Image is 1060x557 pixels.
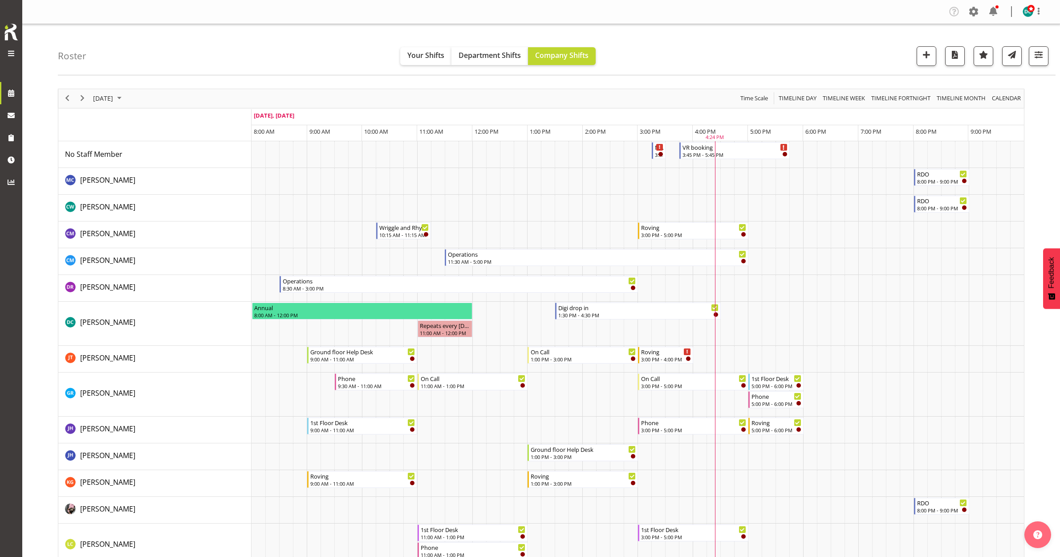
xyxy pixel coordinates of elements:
[58,248,252,275] td: Cindy Mulrooney resource
[421,374,526,383] div: On Call
[751,374,801,383] div: 1st Floor Desk
[421,543,526,552] div: Phone
[254,303,471,312] div: Annual
[379,231,429,238] div: 10:15 AM - 11:15 AM
[310,347,415,356] div: Ground floor Help Desk
[418,320,473,337] div: Donald Cunningham"s event - Repeats every monday - Donald Cunningham Begin From Monday, September...
[80,201,135,212] a: [PERSON_NAME]
[420,321,471,330] div: Repeats every [DATE] - [PERSON_NAME]
[751,392,801,401] div: Phone
[61,93,73,104] button: Previous
[283,285,636,292] div: 8:30 AM - 3:00 PM
[917,178,967,185] div: 8:00 PM - 9:00 PM
[80,229,135,238] span: [PERSON_NAME]
[254,111,294,119] span: [DATE], [DATE]
[75,89,90,108] div: next period
[65,149,122,160] a: No Staff Member
[80,317,135,328] a: [PERSON_NAME]
[777,93,818,104] button: Timeline Day
[917,498,967,507] div: RDO
[751,418,801,427] div: Roving
[917,196,967,205] div: RDO
[90,89,127,108] div: September 22, 2025
[638,347,693,364] div: Glen Tomlinson"s event - Roving Begin From Monday, September 22, 2025 at 3:00:00 PM GMT+12:00 End...
[695,127,716,135] span: 4:00 PM
[991,93,1022,104] span: calendar
[307,418,418,434] div: Jill Harpur"s event - 1st Floor Desk Begin From Monday, September 22, 2025 at 9:00:00 AM GMT+12:0...
[335,373,418,390] div: Grace Roscoe-Squires"s event - Phone Begin From Monday, September 22, 2025 at 9:30:00 AM GMT+12:0...
[638,222,748,239] div: Chamique Mamolo"s event - Roving Begin From Monday, September 22, 2025 at 3:00:00 PM GMT+12:00 En...
[80,477,135,487] a: [PERSON_NAME]
[80,504,135,514] span: [PERSON_NAME]
[528,347,638,364] div: Glen Tomlinson"s event - On Call Begin From Monday, September 22, 2025 at 1:00:00 PM GMT+12:00 En...
[936,93,987,104] span: Timeline Month
[991,93,1023,104] button: Month
[528,471,638,488] div: Katie Greene"s event - Roving Begin From Monday, September 22, 2025 at 1:00:00 PM GMT+12:00 Ends ...
[307,471,418,488] div: Katie Greene"s event - Roving Begin From Monday, September 22, 2025 at 9:00:00 AM GMT+12:00 Ends ...
[92,93,114,104] span: [DATE]
[641,418,746,427] div: Phone
[77,93,89,104] button: Next
[58,417,252,443] td: Jill Harpur resource
[914,169,969,186] div: Aurora Catu"s event - RDO Begin From Monday, September 22, 2025 at 8:00:00 PM GMT+12:00 Ends At M...
[679,142,790,159] div: No Staff Member"s event - VR booking Begin From Monday, September 22, 2025 at 3:45:00 PM GMT+12:0...
[338,382,415,389] div: 9:30 AM - 11:00 AM
[80,388,135,398] a: [PERSON_NAME]
[638,524,748,541] div: Linda Cooper"s event - 1st Floor Desk Begin From Monday, September 22, 2025 at 3:00:00 PM GMT+12:...
[1029,46,1048,66] button: Filter Shifts
[528,444,638,461] div: Jillian Hunter"s event - Ground floor Help Desk Begin From Monday, September 22, 2025 at 1:00:00 ...
[805,127,826,135] span: 6:00 PM
[254,311,471,319] div: 8:00 AM - 12:00 PM
[751,400,801,407] div: 5:00 PM - 6:00 PM
[821,93,867,104] button: Timeline Week
[531,347,636,356] div: On Call
[751,382,801,389] div: 5:00 PM - 6:00 PM
[80,423,135,434] a: [PERSON_NAME]
[80,255,135,266] a: [PERSON_NAME]
[421,525,526,534] div: 1st Floor Desk
[751,426,801,434] div: 5:00 PM - 6:00 PM
[531,356,636,363] div: 1:00 PM - 3:00 PM
[531,453,636,460] div: 1:00 PM - 3:00 PM
[531,480,636,487] div: 1:00 PM - 3:00 PM
[1023,6,1033,17] img: donald-cunningham11616.jpg
[338,374,415,383] div: Phone
[58,497,252,524] td: Keyu Chen resource
[739,93,770,104] button: Time Scale
[917,507,967,514] div: 8:00 PM - 9:00 PM
[748,418,804,434] div: Jill Harpur"s event - Roving Begin From Monday, September 22, 2025 at 5:00:00 PM GMT+12:00 Ends A...
[80,424,135,434] span: [PERSON_NAME]
[58,373,252,417] td: Grace Roscoe-Squires resource
[58,141,252,168] td: No Staff Member resource
[531,471,636,480] div: Roving
[971,127,991,135] span: 9:00 PM
[310,418,415,427] div: 1st Floor Desk
[530,127,551,135] span: 1:00 PM
[822,93,866,104] span: Timeline Week
[1048,257,1056,288] span: Feedback
[92,93,126,104] button: September 2025
[459,50,521,60] span: Department Shifts
[407,50,444,60] span: Your Shifts
[1043,248,1060,309] button: Feedback - Show survey
[280,276,638,293] div: Debra Robinson"s event - Operations Begin From Monday, September 22, 2025 at 8:30:00 AM GMT+12:00...
[1033,530,1042,539] img: help-xxl-2.png
[309,127,330,135] span: 9:00 AM
[58,51,86,61] h4: Roster
[80,504,135,514] a: [PERSON_NAME]
[364,127,388,135] span: 10:00 AM
[310,480,415,487] div: 9:00 AM - 11:00 AM
[448,250,746,258] div: Operations
[750,127,771,135] span: 5:00 PM
[2,22,20,42] img: Rosterit icon logo
[974,46,993,66] button: Highlight an important date within the roster.
[682,151,788,158] div: 3:45 PM - 5:45 PM
[641,374,746,383] div: On Call
[870,93,932,104] button: Fortnight
[80,353,135,363] span: [PERSON_NAME]
[80,282,135,292] span: [PERSON_NAME]
[641,525,746,534] div: 1st Floor Desk
[58,470,252,497] td: Katie Greene resource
